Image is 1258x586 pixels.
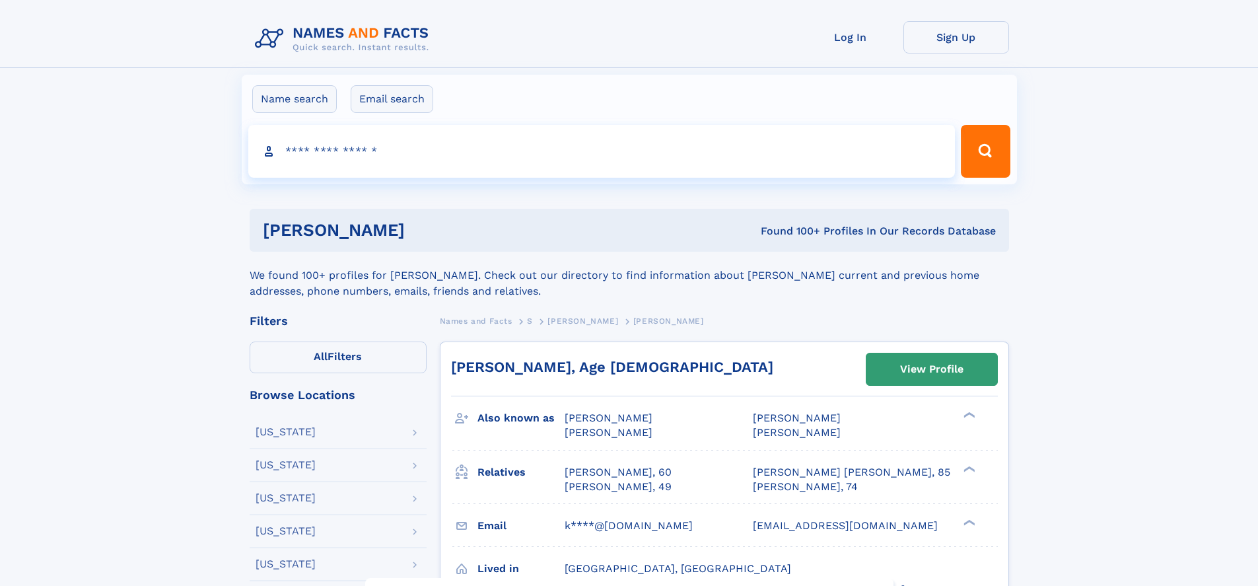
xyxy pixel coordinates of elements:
span: [PERSON_NAME] [753,412,841,424]
div: View Profile [900,354,963,385]
h3: Email [477,515,565,537]
a: S [527,312,533,329]
div: ❯ [960,518,976,527]
div: Filters [250,315,427,327]
div: Found 100+ Profiles In Our Records Database [582,224,996,238]
img: Logo Names and Facts [250,21,440,57]
h3: Also known as [477,407,565,429]
a: [PERSON_NAME], 60 [565,465,672,480]
a: [PERSON_NAME] [547,312,618,329]
div: Browse Locations [250,389,427,401]
a: [PERSON_NAME] [PERSON_NAME], 85 [753,465,950,480]
span: [PERSON_NAME] [565,426,652,439]
div: ❯ [960,411,976,420]
h3: Lived in [477,558,565,580]
h1: [PERSON_NAME] [263,222,583,238]
a: [PERSON_NAME], Age [DEMOGRAPHIC_DATA] [451,359,773,375]
input: search input [248,125,956,178]
span: [PERSON_NAME] [547,316,618,326]
a: Log In [798,21,903,54]
span: All [314,350,328,363]
label: Filters [250,342,427,373]
label: Email search [351,85,433,113]
span: S [527,316,533,326]
span: [PERSON_NAME] [753,426,841,439]
a: View Profile [866,353,997,385]
span: [EMAIL_ADDRESS][DOMAIN_NAME] [753,519,938,532]
div: [US_STATE] [256,493,316,503]
span: [PERSON_NAME] [633,316,704,326]
span: [GEOGRAPHIC_DATA], [GEOGRAPHIC_DATA] [565,562,791,575]
button: Search Button [961,125,1010,178]
div: [US_STATE] [256,559,316,569]
a: [PERSON_NAME], 74 [753,480,858,494]
label: Name search [252,85,337,113]
a: Names and Facts [440,312,512,329]
span: [PERSON_NAME] [565,412,652,424]
a: [PERSON_NAME], 49 [565,480,672,494]
div: [US_STATE] [256,427,316,437]
div: We found 100+ profiles for [PERSON_NAME]. Check out our directory to find information about [PERS... [250,252,1009,299]
div: [US_STATE] [256,460,316,470]
div: ❯ [960,464,976,473]
h3: Relatives [477,461,565,484]
div: [US_STATE] [256,526,316,536]
a: Sign Up [903,21,1009,54]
